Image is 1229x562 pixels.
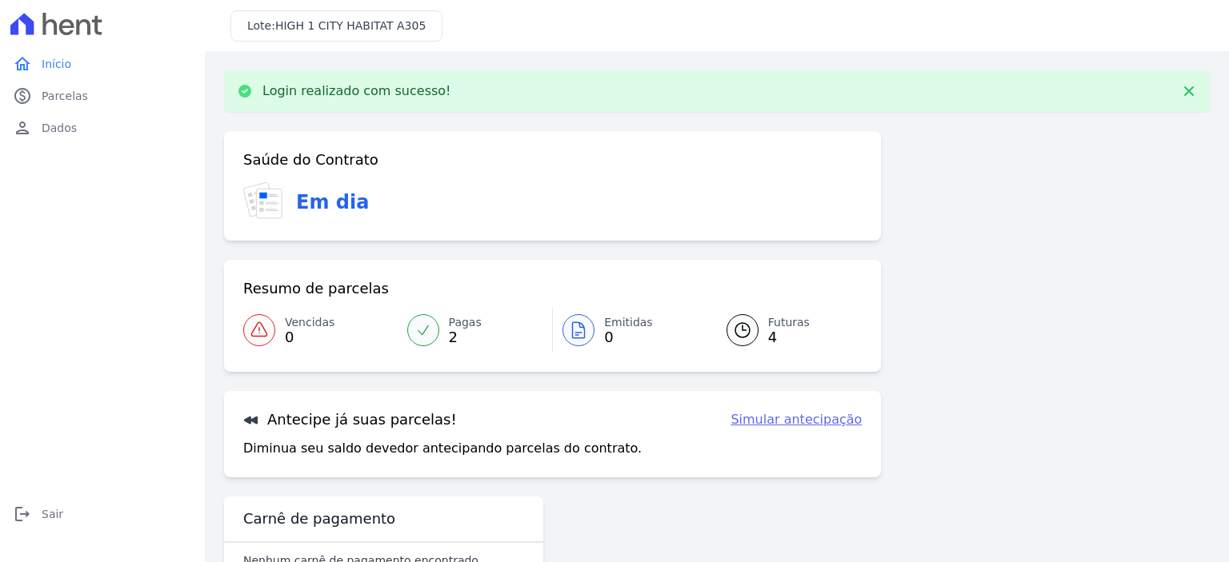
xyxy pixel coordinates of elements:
a: personDados [6,112,198,144]
span: Parcelas [42,88,88,104]
i: person [13,118,32,138]
span: Início [42,56,71,72]
span: 2 [449,331,482,344]
a: homeInício [6,48,198,80]
h3: Lote: [247,18,426,34]
h3: Em dia [296,188,369,217]
span: Pagas [449,314,482,331]
a: paidParcelas [6,80,198,112]
span: Vencidas [285,314,334,331]
span: Futuras [768,314,810,331]
h3: Antecipe já suas parcelas! [243,410,457,429]
span: HIGH 1 CITY HABITAT A305 [275,19,426,32]
span: Dados [42,120,77,136]
a: Futuras 4 [707,308,863,353]
h3: Saúde do Contrato [243,150,378,169]
h3: Carnê de pagamento [243,509,395,528]
a: logoutSair [6,498,198,530]
a: Pagas 2 [398,308,553,353]
i: paid [13,86,32,106]
i: home [13,54,32,74]
p: Diminua seu saldo devedor antecipando parcelas do contrato. [243,439,642,458]
a: Vencidas 0 [243,308,398,353]
a: Simular antecipação [731,410,862,429]
a: Emitidas 0 [553,308,707,353]
span: 0 [285,331,334,344]
span: Sair [42,506,63,522]
p: Login realizado com sucesso! [262,83,451,99]
i: logout [13,504,32,524]
h3: Resumo de parcelas [243,279,389,298]
span: 0 [604,331,653,344]
span: 4 [768,331,810,344]
span: Emitidas [604,314,653,331]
